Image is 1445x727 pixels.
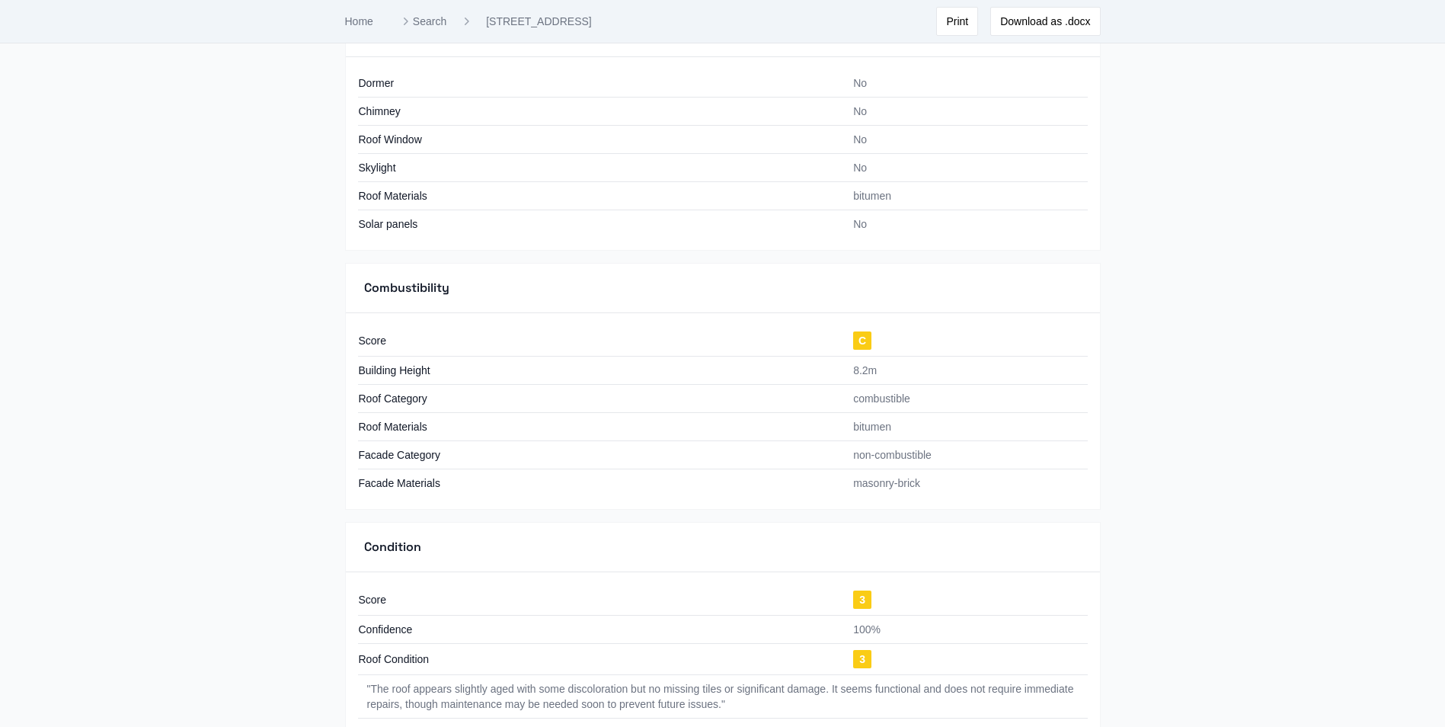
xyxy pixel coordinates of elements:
[844,616,1087,644] td: 100%
[844,182,1087,210] td: bitumen
[844,413,1087,441] td: bitumen
[358,644,845,675] td: Roof Condition
[345,15,373,27] a: Home
[358,182,845,210] td: Roof Materials
[358,98,845,126] td: Chimney
[844,154,1087,182] td: No
[364,538,421,556] h3: Condition
[358,675,1088,719] td: " The roof appears slightly aged with some discoloration but no missing tiles or significant dama...
[358,126,845,154] td: Roof Window
[990,7,1100,36] button: Download as .docx
[853,650,871,668] span: 3
[844,469,1087,498] td: masonry-brick
[358,210,845,239] td: Solar panels
[936,7,978,36] button: Print
[844,385,1087,413] td: combustible
[358,325,845,357] td: Score
[364,279,449,297] h3: Combustibility
[358,154,845,182] td: Skylight
[844,357,1087,385] td: 8.2m
[358,441,845,469] td: Facade Category
[844,69,1087,98] td: No
[844,98,1087,126] td: No
[486,14,591,29] a: [STREET_ADDRESS]
[844,441,1087,469] td: non-combustible
[358,469,845,498] td: Facade Materials
[398,14,446,29] a: Search
[358,413,845,441] td: Roof Materials
[844,126,1087,154] td: No
[853,591,871,609] span: 3
[358,385,845,413] td: Roof Category
[358,584,845,616] td: Score
[358,69,845,98] td: Dormer
[358,357,845,385] td: Building Height
[853,331,871,350] span: C
[358,616,845,644] td: Confidence
[844,210,1087,239] td: No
